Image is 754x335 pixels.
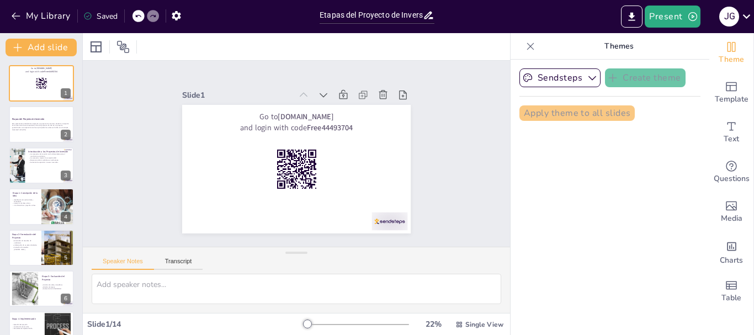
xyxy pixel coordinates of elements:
p: Los proyectos mejoran la competitividad. [28,157,71,159]
strong: [DOMAIN_NAME] [36,67,52,70]
span: Theme [719,54,744,66]
span: Table [721,292,741,304]
p: Requieren análisis cuidadoso en cada etapa. [28,159,71,161]
div: 3 [9,147,74,184]
div: 5 [9,230,74,266]
div: 6 [9,270,74,307]
p: Análisis de costos y beneficios. [41,284,71,286]
p: Etapa 4: Implementación [12,317,41,321]
button: Sendsteps [519,68,601,87]
p: Ejecución del proyecto. [12,324,41,326]
div: Add ready made slides [709,73,753,113]
div: Add images, graphics, shapes or video [709,192,753,232]
div: 6 [61,294,71,304]
button: Transcript [154,258,203,270]
p: Inclusión de estudios [PERSON_NAME]. [12,246,38,251]
p: Themes [539,33,698,60]
div: Layout [87,38,105,56]
p: Etapa 1: Concepción de la Idea [13,192,39,198]
span: Charts [720,254,743,267]
p: and login with code [317,51,328,257]
button: Add slide [6,39,77,56]
div: Add a table [709,272,753,311]
p: Aumentan la expansión a nuevos mercados. [28,161,71,163]
div: 3 [61,171,71,180]
p: Elaboración de un plan detallado. [12,244,38,246]
p: Etapa 2: Formulación del Proyecto [12,233,38,239]
p: Los proyectos de inversión son fundamentales para el crecimiento económico. [28,153,71,157]
p: Coordinación de recursos. [12,326,41,328]
p: Esta presentación abordará las etapas de un proyecto de inversión, desde la concepción de la idea... [12,122,71,128]
span: Template [715,93,748,105]
div: Slide 1 [350,39,360,148]
p: Generated with [URL] [12,128,71,130]
p: Introducción a los Proyectos de Inversión [28,150,71,153]
p: Identificación de oportunidades y necesidades. [12,199,38,203]
p: Go to [12,67,71,70]
span: Single View [465,320,503,329]
p: Generación de ideas viables. [12,203,38,204]
div: Add text boxes [709,113,753,152]
span: Text [724,133,739,145]
p: Evaluación de la factibilidad. [41,288,71,290]
button: Apply theme to all slides [519,105,635,121]
div: 1 [61,88,71,98]
input: Insert title [320,7,423,23]
div: Saved [83,11,118,22]
div: Slide 1 / 14 [87,319,303,329]
button: Present [645,6,700,28]
strong: Free44493704 [317,164,328,210]
p: and login with code [12,70,71,73]
p: Transformación en proyectos viables. [12,205,38,206]
span: Questions [714,173,750,185]
div: 2 [61,130,71,140]
div: J G [719,7,739,26]
div: 1 [9,65,74,102]
div: 5 [61,253,71,263]
p: Actividades de implementación. [12,328,41,329]
div: 4 [61,212,71,222]
strong: Etapas del Proyecto de Inversión [12,118,44,120]
div: Get real-time input from your audience [709,152,753,192]
span: Media [721,212,742,225]
button: J G [719,6,739,28]
button: Speaker Notes [92,258,154,270]
div: Change the overall theme [709,33,753,73]
div: 2 [9,106,74,142]
p: Estudio de riesgos. [41,286,71,288]
span: Position [116,40,130,54]
strong: [DOMAIN_NAME] [328,135,338,191]
button: My Library [8,7,75,25]
button: Create theme [605,68,686,87]
div: 22 % [420,319,447,329]
div: 4 [9,188,74,225]
button: Export to PowerPoint [621,6,643,28]
div: Add charts and graphs [709,232,753,272]
p: Etapa 3: Evaluación del Proyecto [42,275,71,281]
p: Desarrollo de estudios de viabilidad. [12,240,38,244]
p: Go to [328,51,338,257]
